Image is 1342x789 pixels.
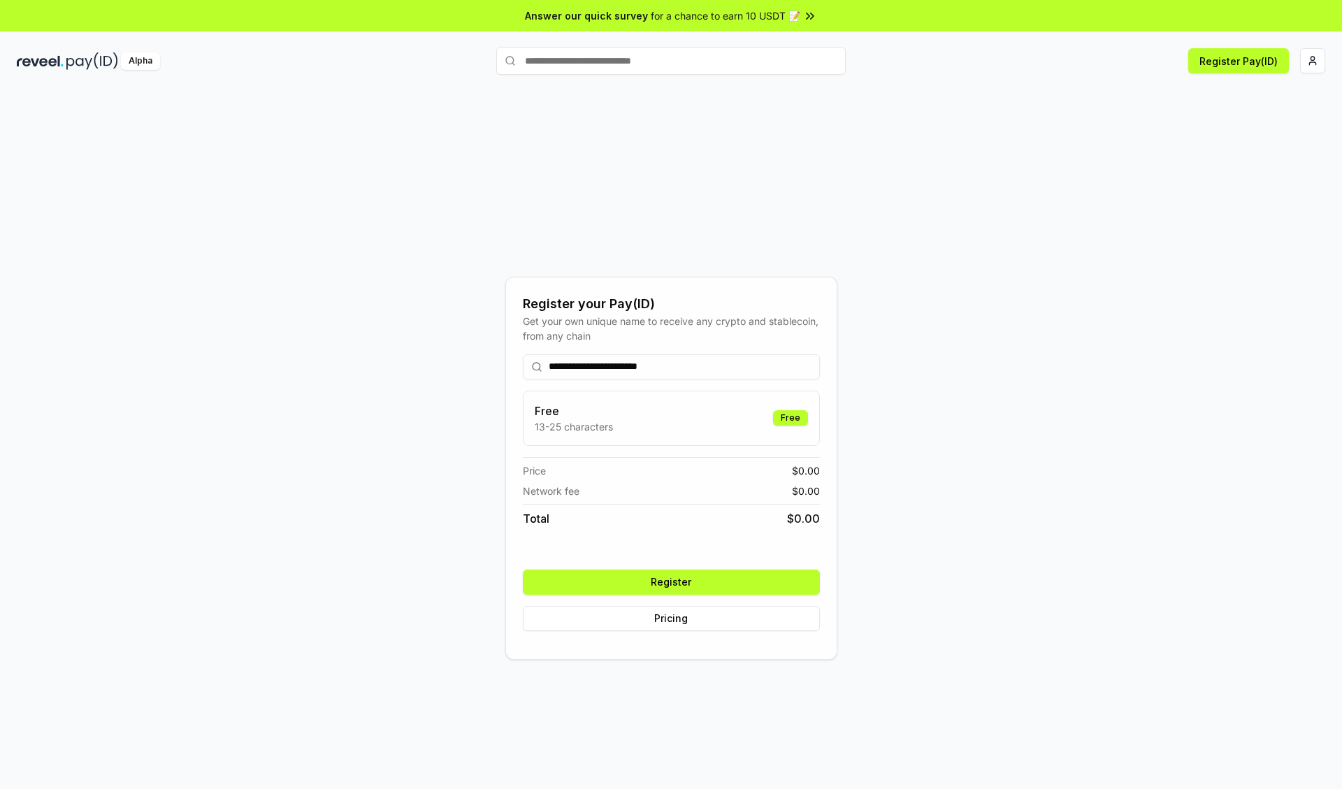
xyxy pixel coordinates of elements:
[525,8,648,23] span: Answer our quick survey
[1188,48,1289,73] button: Register Pay(ID)
[523,606,820,631] button: Pricing
[523,570,820,595] button: Register
[523,463,546,478] span: Price
[17,52,64,70] img: reveel_dark
[535,403,613,419] h3: Free
[792,484,820,498] span: $ 0.00
[523,294,820,314] div: Register your Pay(ID)
[523,484,579,498] span: Network fee
[121,52,160,70] div: Alpha
[523,314,820,343] div: Get your own unique name to receive any crypto and stablecoin, from any chain
[66,52,118,70] img: pay_id
[651,8,800,23] span: for a chance to earn 10 USDT 📝
[535,419,613,434] p: 13-25 characters
[792,463,820,478] span: $ 0.00
[523,510,549,527] span: Total
[787,510,820,527] span: $ 0.00
[773,410,808,426] div: Free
